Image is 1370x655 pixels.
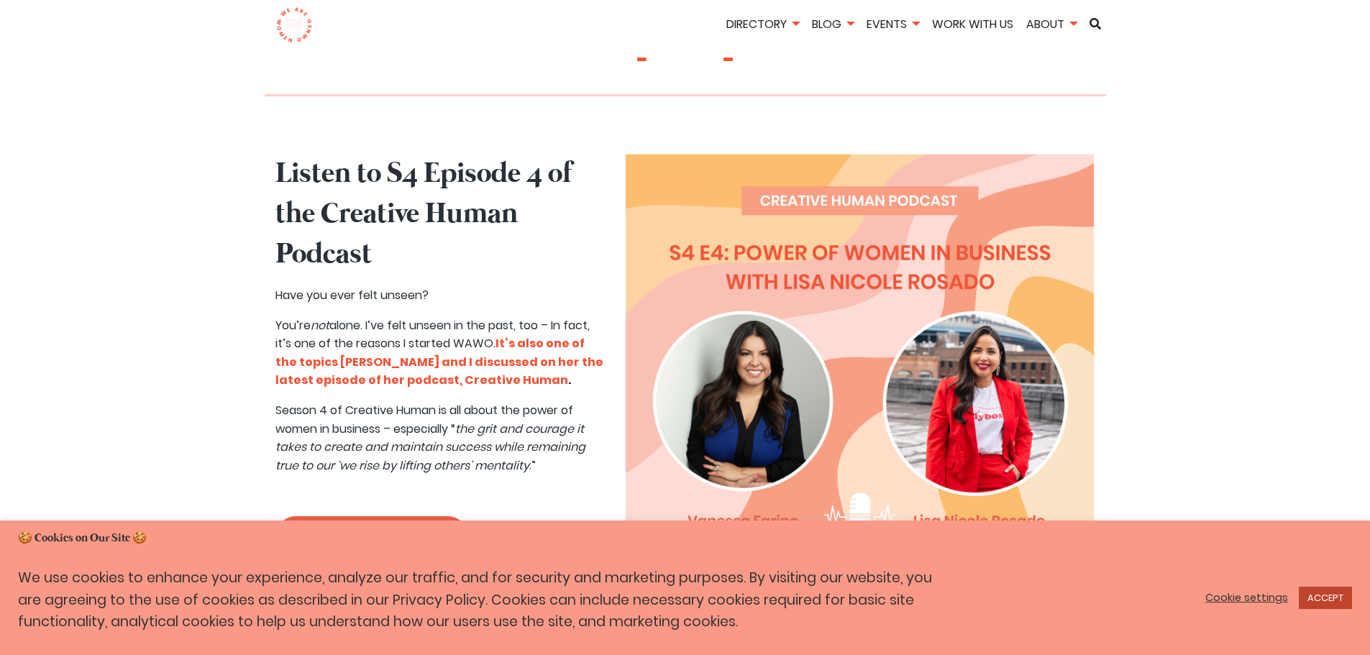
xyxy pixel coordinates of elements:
[927,16,1018,32] a: Work With Us
[275,402,573,437] span: Season 4 of Creative Human is all about the power of women in business – especially “
[275,317,590,352] span: alone. I’ve felt unseen in the past, too – In fact, it’s one of the reasons I started WAWO.
[18,531,1352,546] h5: 🍪 Cookies on Our Site 🍪
[18,567,952,633] p: We use cookies to enhance your experience, analyze our traffic, and for security and marketing pu...
[275,516,468,556] a: LISTEN NOW ON SPOTIFY
[275,335,603,388] a: It’s also one of the topics [PERSON_NAME] and I discussed on her the latest episode of her podcas...
[276,7,313,43] img: logo
[1021,16,1082,32] a: About
[1205,591,1288,604] a: Cookie settings
[1021,15,1082,36] li: About
[721,15,804,36] li: Directory
[1299,587,1352,609] a: ACCEPT
[1084,18,1106,29] a: Search
[568,372,571,388] b: .
[529,457,536,474] span: .”
[862,16,924,32] a: Events
[807,15,859,36] li: Blog
[275,317,311,334] span: You’re
[275,154,605,275] h2: Listen to S4 Episode 4 of the Creative Human Podcast
[721,16,804,32] a: Directory
[311,317,329,334] span: not
[807,16,859,32] a: Blog
[275,421,585,474] span: the grit and courage it takes to create and maintain success while remaining true to our ‘we rise...
[275,287,429,303] span: Have you ever felt unseen?
[862,15,924,36] li: Events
